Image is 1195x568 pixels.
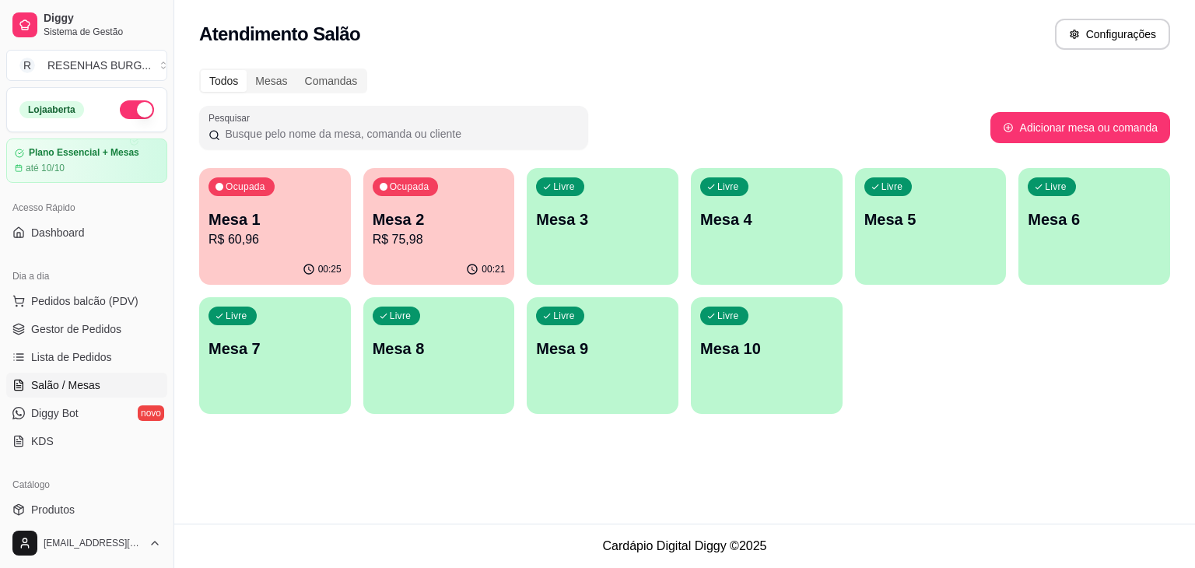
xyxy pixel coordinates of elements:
a: Gestor de Pedidos [6,317,167,342]
a: Plano Essencial + Mesasaté 10/10 [6,138,167,183]
button: OcupadaMesa 2R$ 75,9800:21 [363,168,515,285]
button: LivreMesa 6 [1018,168,1170,285]
span: R [19,58,35,73]
span: Lista de Pedidos [31,349,112,365]
p: Mesa 4 [700,209,833,230]
div: RESENHAS BURG ... [47,58,151,73]
span: [EMAIL_ADDRESS][DOMAIN_NAME] [44,537,142,549]
p: 00:21 [482,263,505,275]
p: Mesa 7 [209,338,342,359]
p: Ocupada [226,181,265,193]
p: 00:25 [318,263,342,275]
div: Catálogo [6,472,167,497]
button: LivreMesa 9 [527,297,678,414]
footer: Cardápio Digital Diggy © 2025 [174,524,1195,568]
article: Plano Essencial + Mesas [29,147,139,159]
button: Configurações [1055,19,1170,50]
p: Mesa 8 [373,338,506,359]
a: Produtos [6,497,167,522]
div: Mesas [247,70,296,92]
a: KDS [6,429,167,454]
p: Livre [226,310,247,322]
a: Diggy Botnovo [6,401,167,426]
button: Alterar Status [120,100,154,119]
div: Loja aberta [19,101,84,118]
h2: Atendimento Salão [199,22,360,47]
p: Livre [553,310,575,322]
input: Pesquisar [220,126,579,142]
p: Mesa 9 [536,338,669,359]
span: KDS [31,433,54,449]
p: Livre [881,181,903,193]
button: LivreMesa 4 [691,168,843,285]
p: Livre [390,310,412,322]
p: R$ 60,96 [209,230,342,249]
a: Dashboard [6,220,167,245]
a: DiggySistema de Gestão [6,6,167,44]
button: LivreMesa 10 [691,297,843,414]
p: Livre [1045,181,1067,193]
span: Diggy [44,12,161,26]
p: Mesa 10 [700,338,833,359]
p: Livre [553,181,575,193]
button: LivreMesa 8 [363,297,515,414]
p: R$ 75,98 [373,230,506,249]
button: [EMAIL_ADDRESS][DOMAIN_NAME] [6,524,167,562]
span: Diggy Bot [31,405,79,421]
span: Gestor de Pedidos [31,321,121,337]
div: Comandas [296,70,366,92]
span: Sistema de Gestão [44,26,161,38]
button: OcupadaMesa 1R$ 60,9600:25 [199,168,351,285]
button: LivreMesa 5 [855,168,1007,285]
button: Select a team [6,50,167,81]
span: Dashboard [31,225,85,240]
p: Ocupada [390,181,429,193]
p: Mesa 2 [373,209,506,230]
span: Salão / Mesas [31,377,100,393]
a: Salão / Mesas [6,373,167,398]
p: Livre [717,310,739,322]
p: Mesa 3 [536,209,669,230]
button: Adicionar mesa ou comanda [990,112,1170,143]
p: Livre [717,181,739,193]
button: LivreMesa 7 [199,297,351,414]
span: Produtos [31,502,75,517]
article: até 10/10 [26,162,65,174]
button: Pedidos balcão (PDV) [6,289,167,314]
label: Pesquisar [209,111,255,124]
p: Mesa 5 [864,209,997,230]
p: Mesa 1 [209,209,342,230]
p: Mesa 6 [1028,209,1161,230]
div: Todos [201,70,247,92]
span: Pedidos balcão (PDV) [31,293,138,309]
div: Acesso Rápido [6,195,167,220]
a: Lista de Pedidos [6,345,167,370]
div: Dia a dia [6,264,167,289]
button: LivreMesa 3 [527,168,678,285]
